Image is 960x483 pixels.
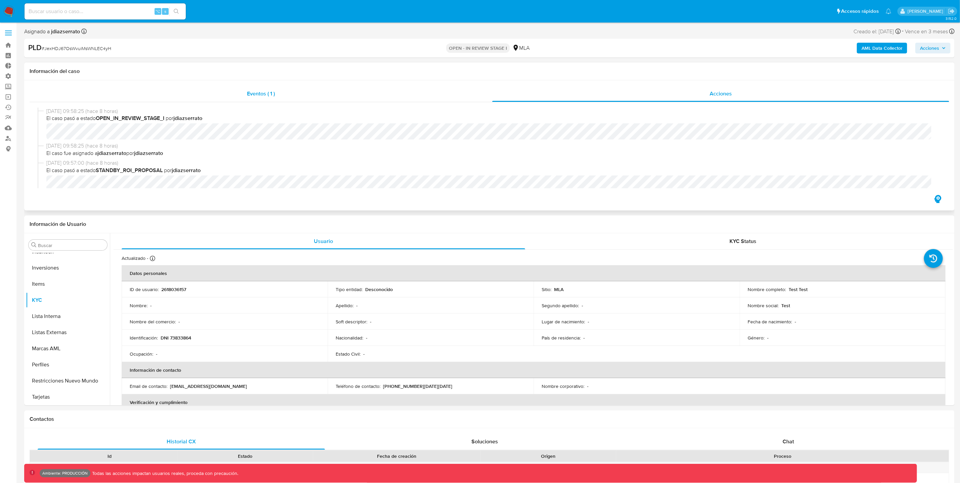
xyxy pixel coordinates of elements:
div: Id [46,453,173,459]
span: Accesos rápidos [841,8,879,15]
p: - [156,351,157,357]
p: - [582,303,583,309]
button: Lista Interna [26,308,110,324]
p: Género : [748,335,764,341]
button: Acciones [915,43,951,53]
p: País de residencia : [542,335,581,341]
p: Identificación : [130,335,158,341]
p: Segundo apellido : [542,303,579,309]
p: Nombre completo : [748,286,786,292]
p: DNI 73833864 [161,335,191,341]
button: Restricciones Nuevo Mundo [26,373,110,389]
p: - [795,319,796,325]
span: Chat [783,438,794,445]
p: - [588,319,589,325]
button: KYC [26,292,110,308]
span: [DATE] 09:57:00 (hace 8 horas) [46,159,938,167]
p: [PHONE_NUMBER][DATE][DATE] [383,383,452,389]
span: [DATE] 09:58:25 (hace 8 horas) [46,142,938,150]
button: Inversiones [26,260,110,276]
h1: Contactos [30,416,949,422]
p: - [363,351,365,357]
div: Origen [485,453,612,459]
button: Items [26,276,110,292]
span: El caso pasó a estado por [46,115,938,122]
p: 2618036157 [161,286,186,292]
span: Vence en 3 meses [905,28,948,35]
p: Actualizado - [122,255,148,261]
p: - [767,335,768,341]
p: Estado Civil : [336,351,361,357]
span: - [902,27,904,36]
h1: Información del caso [30,68,949,75]
span: Soluciones [471,438,498,445]
p: Teléfono de contacto : [336,383,380,389]
button: Buscar [31,242,37,248]
p: MLA [554,286,564,292]
th: Información de contacto [122,362,946,378]
p: Todas las acciones impactan usuarios reales, proceda con precaución. [90,470,238,477]
p: Nombre del comercio : [130,319,176,325]
b: PLD [28,42,42,53]
p: - [366,335,367,341]
h1: Información de Usuario [30,221,86,228]
b: AML Data Collector [862,43,903,53]
div: Fecha de creación [318,453,476,459]
th: Datos personales [122,265,946,281]
a: Salir [948,8,955,15]
span: Asignado a [24,28,80,35]
b: OPEN_IN_REVIEW_STAGE_I [96,114,164,122]
p: Nacionalidad : [336,335,363,341]
span: s [164,8,166,14]
p: Email de contacto : [130,383,167,389]
span: Acciones [710,90,732,97]
p: Nombre social : [748,303,779,309]
div: Estado [182,453,308,459]
input: Buscar [38,242,105,248]
p: Sitio : [542,286,551,292]
p: OPEN - IN REVIEW STAGE I [446,43,510,53]
b: STANDBY_ROI_PROPOSAL [96,166,163,174]
p: - [178,319,180,325]
span: [DATE] 09:58:25 (hace 8 horas) [46,108,938,115]
span: Eventos ( 1 ) [247,90,275,97]
a: Notificaciones [886,8,891,14]
p: Ocupación : [130,351,153,357]
span: El caso pasó a estado por [46,167,938,174]
p: ID de usuario : [130,286,159,292]
p: Desconocido [365,286,393,292]
button: search-icon [169,7,183,16]
p: Soft descriptor : [336,319,367,325]
th: Verificación y cumplimiento [122,394,946,410]
div: Proceso [621,453,944,459]
b: jdiazserrato [172,166,201,174]
p: leidy.martinez@mercadolibre.com.co [908,8,946,14]
p: - [356,303,358,309]
span: Historial CX [167,438,196,445]
input: Buscar usuario o caso... [25,7,186,16]
b: jdiazserrato [134,149,163,157]
p: - [587,383,588,389]
p: Nombre : [130,303,148,309]
button: AML Data Collector [857,43,907,53]
div: MLA [512,44,530,52]
p: - [150,303,152,309]
button: Listas Externas [26,324,110,340]
button: Tarjetas [26,389,110,405]
p: Fecha de nacimiento : [748,319,792,325]
p: Tipo entidad : [336,286,363,292]
p: Apellido : [336,303,353,309]
b: jdiazserrato [97,149,126,157]
span: El caso fue asignado a por [46,150,938,157]
p: Ambiente: PRODUCCIÓN [42,472,88,475]
span: Usuario [314,237,333,245]
span: Acciones [920,43,939,53]
button: Marcas AML [26,340,110,357]
span: KYC Status [730,237,757,245]
p: Lugar de nacimiento : [542,319,585,325]
div: Creado el: [DATE] [854,27,901,36]
p: [EMAIL_ADDRESS][DOMAIN_NAME] [170,383,247,389]
b: jdiazserrato [173,114,202,122]
p: - [583,335,585,341]
p: Test [781,303,790,309]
